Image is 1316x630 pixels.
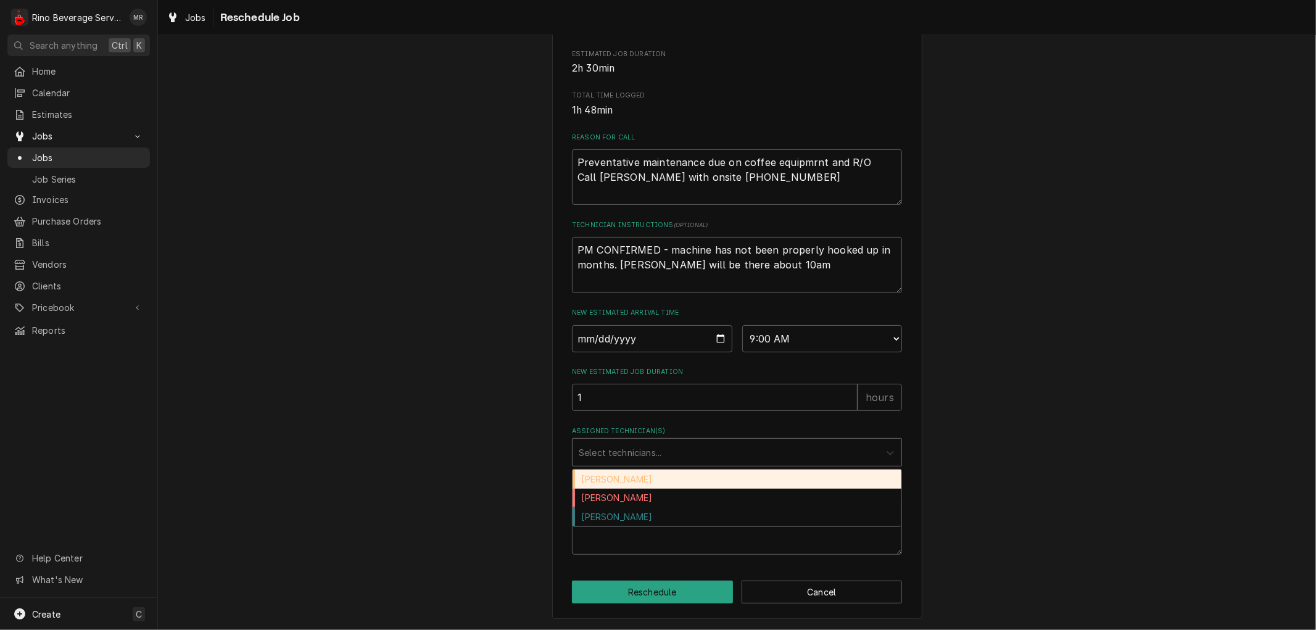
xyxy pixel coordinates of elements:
[7,233,150,253] a: Bills
[136,608,142,621] span: C
[32,86,144,99] span: Calendar
[742,325,903,352] select: Time Select
[7,254,150,275] a: Vendors
[32,609,60,620] span: Create
[32,173,144,186] span: Job Series
[572,581,733,603] button: Reschedule
[572,61,902,76] span: Estimated Job Duration
[130,9,147,26] div: Melissa Rinehart's Avatar
[572,220,902,293] div: Technician Instructions
[130,9,147,26] div: MR
[185,11,206,24] span: Jobs
[217,9,300,26] span: Reschedule Job
[7,297,150,318] a: Go to Pricebook
[7,83,150,103] a: Calendar
[674,222,708,228] span: ( optional )
[32,108,144,121] span: Estimates
[858,384,902,411] div: hours
[7,104,150,125] a: Estimates
[572,133,902,143] label: Reason For Call
[572,62,615,74] span: 2h 30min
[572,426,902,436] label: Assigned Technician(s)
[572,104,613,116] span: 1h 48min
[11,9,28,26] div: R
[30,39,97,52] span: Search anything
[572,237,902,292] textarea: PM CONFIRMED - machine has not been properly hooked up in months. [PERSON_NAME] will be there abo...
[7,169,150,189] a: Job Series
[572,103,902,118] span: Total Time Logged
[572,581,902,603] div: Button Group Row
[32,151,144,164] span: Jobs
[112,39,128,52] span: Ctrl
[7,189,150,210] a: Invoices
[32,573,143,586] span: What's New
[572,426,902,466] div: Assigned Technician(s)
[572,308,902,318] label: New Estimated Arrival Time
[7,548,150,568] a: Go to Help Center
[573,507,901,526] div: [PERSON_NAME]
[572,367,902,377] label: New Estimated Job Duration
[11,9,28,26] div: Rino Beverage Service's Avatar
[32,552,143,565] span: Help Center
[32,193,144,206] span: Invoices
[32,301,125,314] span: Pricebook
[136,39,142,52] span: K
[32,236,144,249] span: Bills
[7,570,150,590] a: Go to What's New
[32,65,144,78] span: Home
[572,133,902,205] div: Reason For Call
[7,61,150,81] a: Home
[572,49,902,76] div: Estimated Job Duration
[572,308,902,352] div: New Estimated Arrival Time
[572,367,902,411] div: New Estimated Job Duration
[7,320,150,341] a: Reports
[572,581,902,603] div: Button Group
[573,489,901,508] div: [PERSON_NAME]
[7,35,150,56] button: Search anythingCtrlK
[32,130,125,143] span: Jobs
[32,324,144,337] span: Reports
[32,215,144,228] span: Purchase Orders
[572,149,902,205] textarea: Preventative maintenance due on coffee equipmrnt and R/O Call [PERSON_NAME] with onsite [PHONE_NU...
[572,91,902,117] div: Total Time Logged
[32,11,123,24] div: Rino Beverage Service
[572,325,732,352] input: Date
[32,258,144,271] span: Vendors
[162,7,211,28] a: Jobs
[7,126,150,146] a: Go to Jobs
[7,276,150,296] a: Clients
[572,220,902,230] label: Technician Instructions
[572,91,902,101] span: Total Time Logged
[742,581,903,603] button: Cancel
[7,211,150,231] a: Purchase Orders
[7,147,150,168] a: Jobs
[573,470,901,489] div: [PERSON_NAME]
[572,49,902,59] span: Estimated Job Duration
[32,280,144,292] span: Clients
